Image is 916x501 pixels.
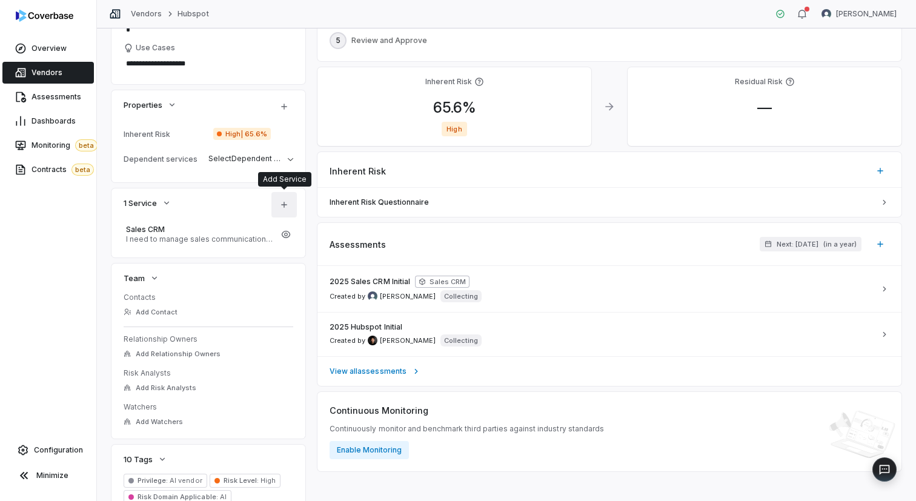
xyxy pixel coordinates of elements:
[2,62,94,84] a: Vendors
[735,77,783,87] h4: Residual Risk
[75,139,98,151] span: beta
[32,68,62,78] span: Vendors
[330,336,436,345] span: Created by
[317,356,901,386] a: View allassessments
[823,240,857,249] span: ( in a year )
[120,267,163,289] button: Team
[330,197,875,207] span: Inherent Risk Questionnaire
[317,188,901,217] a: Inherent Risk Questionnaire
[330,404,428,417] span: Continuous Monitoring
[2,159,94,181] a: Contractsbeta
[836,9,897,19] span: [PERSON_NAME]
[415,276,470,288] span: Sales CRM
[444,336,478,345] p: Collecting
[821,9,831,19] img: Brian Ball avatar
[120,448,171,470] button: 10 Tags
[124,402,293,412] dt: Watchers
[126,234,274,244] span: I need to manage sales communication for our investment advisors
[124,130,208,139] div: Inherent Risk
[138,493,218,501] span: Risk Domain Applicable :
[208,154,305,163] span: Select Dependent services
[120,94,181,116] button: Properties
[423,99,486,116] span: 65.6 %
[168,476,202,485] span: AI vendor
[136,43,175,53] span: Use Cases
[777,240,818,249] span: Next: [DATE]
[124,99,162,110] span: Properties
[124,197,157,208] span: 1 Service
[131,9,162,19] a: Vendors
[213,128,271,140] span: High | 65.6%
[124,273,145,284] span: Team
[32,116,76,126] span: Dashboards
[380,336,436,345] span: [PERSON_NAME]
[138,476,168,485] span: Privilege :
[330,238,386,251] span: Assessments
[124,334,293,344] dt: Relationship Owners
[16,10,73,22] img: logo-D7KZi-bG.svg
[124,368,293,378] dt: Risk Analysts
[32,44,67,53] span: Overview
[36,471,68,480] span: Minimize
[336,36,340,45] span: 5
[2,134,94,156] a: Monitoringbeta
[317,266,901,312] a: 2025 Sales CRM InitialSales CRMCreated by Brian Ball avatar[PERSON_NAME]Collecting
[136,383,196,393] span: Add Risk Analysts
[5,439,91,461] a: Configuration
[380,292,436,301] span: [PERSON_NAME]
[124,55,293,72] textarea: Use Cases
[760,237,861,251] button: Next: [DATE](in a year)
[124,221,276,248] a: Sales CRMI need to manage sales communication for our investment advisors
[224,476,259,485] span: Risk Level :
[330,441,409,459] button: Enable Monitoring
[330,277,410,287] span: 2025 Sales CRM Initial
[317,312,901,356] a: 2025 Hubspot InitialCreated by Clarence Chio avatar[PERSON_NAME]Collecting
[425,77,472,87] h4: Inherent Risk
[368,336,377,345] img: Clarence Chio avatar
[442,122,466,136] span: High
[124,454,153,465] span: 10 Tags
[2,110,94,132] a: Dashboards
[71,164,94,176] span: beta
[330,424,604,434] span: Continuously monitor and benchmark third parties against industry standards
[368,291,377,301] img: Brian Ball avatar
[330,322,402,332] span: 2025 Hubspot Initial
[124,154,204,164] div: Dependent services
[814,5,904,23] button: Brian Ball avatar[PERSON_NAME]
[32,92,81,102] span: Assessments
[2,38,94,59] a: Overview
[330,367,407,376] span: View all assessments
[748,99,782,116] span: —
[259,476,276,485] span: High
[136,417,183,426] span: Add Watchers
[120,192,175,214] button: 1 Service
[5,463,91,488] button: Minimize
[263,174,307,184] div: Add Service
[330,165,386,178] span: Inherent Risk
[124,293,293,302] dt: Contacts
[178,9,208,19] a: Hubspot
[32,164,94,176] span: Contracts
[2,86,94,108] a: Assessments
[126,225,274,234] span: Sales CRM
[32,139,98,151] span: Monitoring
[120,301,181,323] button: Add Contact
[330,291,436,301] span: Created by
[136,350,221,359] span: Add Relationship Owners
[34,445,83,455] span: Configuration
[444,291,478,301] p: Collecting
[218,493,227,501] span: AI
